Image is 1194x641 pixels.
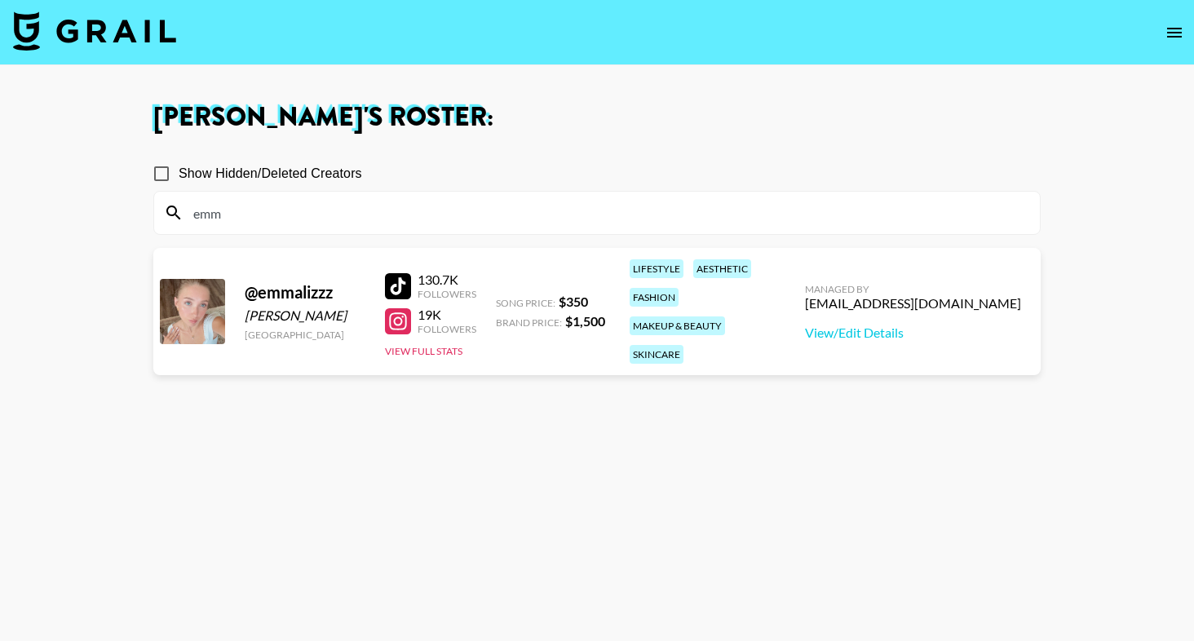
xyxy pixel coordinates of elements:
[630,259,683,278] div: lifestyle
[179,164,362,183] span: Show Hidden/Deleted Creators
[13,11,176,51] img: Grail Talent
[565,313,605,329] strong: $ 1,500
[630,345,683,364] div: skincare
[805,325,1021,341] a: View/Edit Details
[559,294,588,309] strong: $ 350
[153,104,1041,130] h1: [PERSON_NAME] 's Roster:
[693,259,751,278] div: aesthetic
[1158,16,1191,49] button: open drawer
[245,282,365,303] div: @ emmalizzz
[805,283,1021,295] div: Managed By
[418,288,476,300] div: Followers
[805,295,1021,312] div: [EMAIL_ADDRESS][DOMAIN_NAME]
[418,323,476,335] div: Followers
[245,307,365,324] div: [PERSON_NAME]
[630,288,679,307] div: fashion
[418,272,476,288] div: 130.7K
[630,316,725,335] div: makeup & beauty
[496,297,555,309] span: Song Price:
[385,345,462,357] button: View Full Stats
[496,316,562,329] span: Brand Price:
[418,307,476,323] div: 19K
[184,200,1030,226] input: Search by User Name
[245,329,365,341] div: [GEOGRAPHIC_DATA]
